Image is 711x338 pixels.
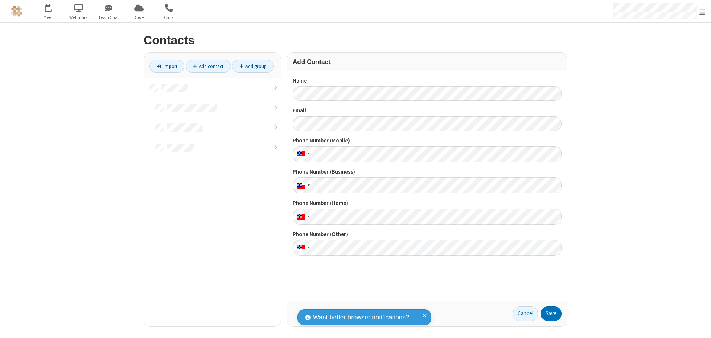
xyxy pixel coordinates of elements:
[65,14,93,21] span: Webinars
[541,306,562,321] button: Save
[50,4,55,10] div: 5
[293,209,312,225] div: United States: + 1
[293,230,562,239] label: Phone Number (Other)
[313,313,409,322] span: Want better browser notifications?
[125,14,153,21] span: Drive
[293,106,562,115] label: Email
[293,177,312,193] div: United States: + 1
[293,240,312,256] div: United States: + 1
[149,60,184,73] a: Import
[293,136,562,145] label: Phone Number (Mobile)
[293,58,562,65] h3: Add Contact
[232,60,274,73] a: Add group
[186,60,231,73] a: Add contact
[293,199,562,207] label: Phone Number (Home)
[95,14,123,21] span: Team Chat
[35,14,62,21] span: Meet
[144,34,567,47] h2: Contacts
[155,14,183,21] span: Calls
[293,168,562,176] label: Phone Number (Business)
[293,77,562,85] label: Name
[11,6,22,17] img: QA Selenium DO NOT DELETE OR CHANGE
[293,146,312,162] div: United States: + 1
[513,306,538,321] a: Cancel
